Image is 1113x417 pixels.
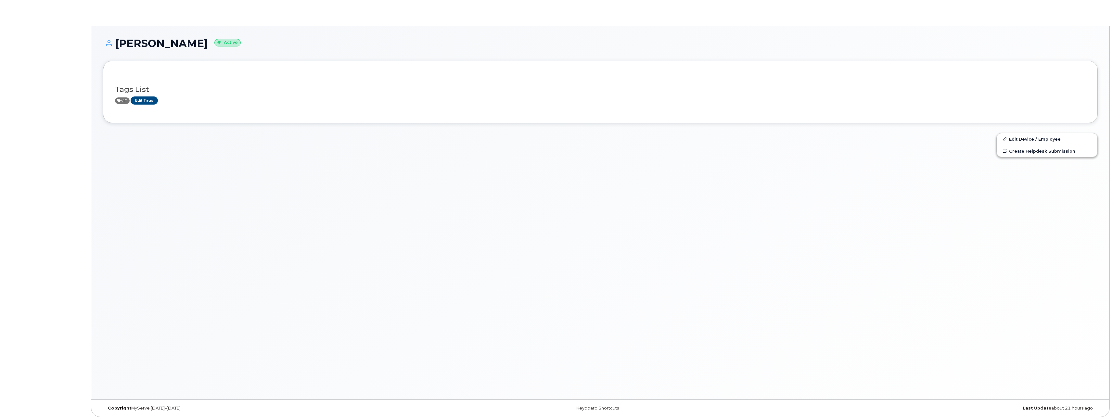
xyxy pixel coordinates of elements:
[131,96,158,105] a: Edit Tags
[997,145,1097,157] a: Create Helpdesk Submission
[1023,406,1051,411] strong: Last Update
[108,406,131,411] strong: Copyright
[115,85,1086,94] h3: Tags List
[214,39,241,46] small: Active
[766,406,1098,411] div: about 21 hours ago
[103,38,1098,49] h1: [PERSON_NAME]
[576,406,619,411] a: Keyboard Shortcuts
[103,406,435,411] div: MyServe [DATE]–[DATE]
[115,97,130,104] span: Active
[997,133,1097,145] a: Edit Device / Employee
